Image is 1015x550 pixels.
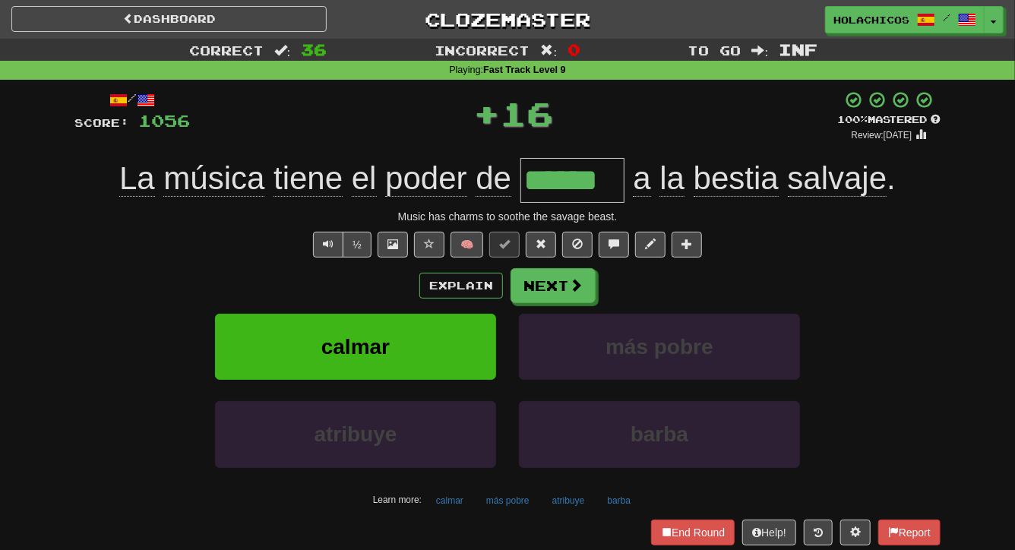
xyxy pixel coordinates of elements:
span: 100 % [837,113,868,125]
button: ½ [343,232,372,258]
div: Music has charms to soothe the savage beast. [74,209,941,224]
span: / [943,12,950,23]
small: Review: [DATE] [852,130,912,141]
span: bestia [694,160,779,197]
button: Explain [419,273,503,299]
span: : [752,44,769,57]
button: Set this sentence to 100% Mastered (alt+m) [489,232,520,258]
span: calmar [321,335,390,359]
div: Text-to-speech controls [310,232,372,258]
button: Reset to 0% Mastered (alt+r) [526,232,556,258]
button: Report [878,520,941,545]
small: Learn more: [373,495,422,505]
span: a [633,160,650,197]
span: Correct [189,43,264,58]
button: End Round [651,520,735,545]
span: . [624,160,896,197]
div: / [74,90,190,109]
button: Show image (alt+x) [378,232,408,258]
button: Ignore sentence (alt+i) [562,232,593,258]
button: calmar [428,489,472,512]
span: To go [688,43,741,58]
button: Play sentence audio (ctl+space) [313,232,343,258]
button: calmar [215,314,496,380]
button: Next [511,268,596,303]
span: salvaje [788,160,887,197]
span: 36 [301,40,327,58]
button: más pobre [478,489,538,512]
span: 16 [501,94,554,132]
span: : [274,44,291,57]
span: + [474,90,501,136]
span: Inf [779,40,817,58]
a: Clozemaster [349,6,665,33]
button: 🧠 [451,232,483,258]
button: atribuye [215,401,496,467]
span: Score: [74,116,129,129]
span: de [476,160,511,197]
span: 0 [568,40,580,58]
span: : [541,44,558,57]
button: Help! [742,520,796,545]
span: más pobre [606,335,713,359]
button: atribuye [544,489,593,512]
button: barba [519,401,800,467]
button: Discuss sentence (alt+u) [599,232,629,258]
span: atribuye [315,422,397,446]
span: música [163,160,264,197]
button: Favorite sentence (alt+f) [414,232,444,258]
span: Holachicos [833,13,909,27]
span: la [659,160,685,197]
button: más pobre [519,314,800,380]
div: Mastered [837,113,941,127]
span: La [119,160,155,197]
strong: Fast Track Level 9 [483,65,566,75]
span: 1056 [138,111,190,130]
span: poder [385,160,466,197]
span: tiene [274,160,343,197]
button: Edit sentence (alt+d) [635,232,666,258]
button: Round history (alt+y) [804,520,833,545]
a: Dashboard [11,6,327,32]
span: Incorrect [435,43,530,58]
a: Holachicos / [825,6,985,33]
button: Add to collection (alt+a) [672,232,702,258]
span: barba [631,422,688,446]
span: el [352,160,377,197]
button: barba [599,489,639,512]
